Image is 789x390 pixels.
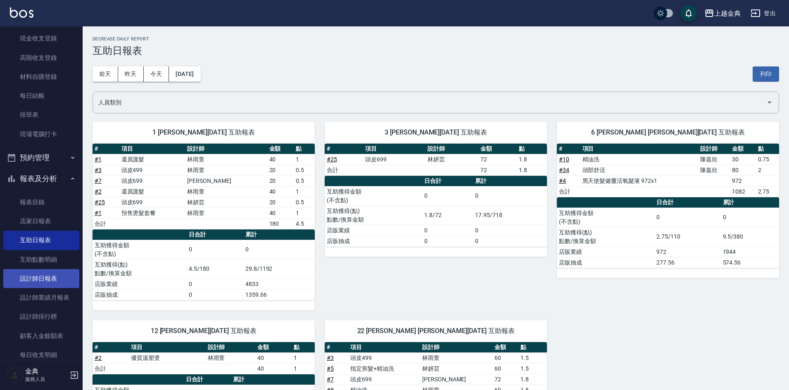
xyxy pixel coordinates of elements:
td: 40 [255,352,292,363]
table: a dense table [325,176,547,247]
td: 1 [294,186,315,197]
td: 林雨萱 [185,154,267,165]
button: 今天 [144,66,169,82]
div: 上越金典 [714,8,741,19]
th: # [557,144,580,154]
td: 1.8 [518,374,547,385]
th: 累計 [231,374,315,385]
table: a dense table [93,342,315,374]
td: 1 [294,154,315,165]
a: #1 [95,210,102,216]
h2: Decrease Daily Report [93,36,779,42]
td: 合計 [93,363,129,374]
a: 互助日報表 [3,231,79,250]
button: 前天 [93,66,118,82]
th: 項目 [129,342,205,353]
td: 互助獲得(點) 點數/換算金額 [93,259,187,279]
td: 1944 [721,246,779,257]
a: 店家日報表 [3,212,79,231]
a: #10 [559,156,569,163]
a: 排班表 [3,105,79,124]
a: #2 [95,188,102,195]
th: 設計師 [420,342,492,353]
th: # [93,144,119,154]
td: 0 [473,186,547,206]
th: 項目 [580,144,698,154]
td: 1.5 [518,352,547,363]
td: 合計 [325,165,363,175]
td: 店販抽成 [93,289,187,300]
td: 0 [187,240,243,259]
td: 72 [478,154,517,165]
a: #7 [327,376,334,383]
td: 1.5 [518,363,547,374]
td: 0 [243,240,315,259]
th: 點 [517,144,547,154]
th: # [325,342,348,353]
td: 29.8/1192 [243,259,315,279]
table: a dense table [557,197,779,268]
td: 林雨萱 [206,352,256,363]
td: 40 [255,363,292,374]
h5: 金典 [25,367,67,376]
td: 互助獲得金額 (不含點) [93,240,187,259]
td: 1.8/72 [422,206,473,225]
a: #7 [95,177,102,184]
a: #1 [95,156,102,163]
td: 互助獲得(點) 點數/換算金額 [325,206,422,225]
td: 2 [756,165,779,175]
button: save [680,5,697,21]
a: 互助點數明細 [3,250,79,269]
td: 277.56 [654,257,720,268]
td: 陳嘉欣 [698,165,730,175]
a: 每日結帳 [3,86,79,105]
td: 頭部舒活 [580,165,698,175]
td: 互助獲得(點) 點數/換算金額 [557,227,654,246]
th: 累計 [243,229,315,240]
td: 0 [422,225,473,236]
img: Person [7,367,23,383]
td: 精油洗 [580,154,698,165]
td: 40 [267,208,294,218]
a: 顧客入金餘額表 [3,326,79,345]
td: 0 [721,208,779,227]
td: 4833 [243,279,315,289]
th: 設計師 [185,144,267,154]
td: 40 [267,186,294,197]
td: 林雨萱 [185,165,267,175]
td: 1 [294,208,315,218]
th: # [325,144,363,154]
td: 60 [492,363,518,374]
a: 現金收支登錄 [3,29,79,48]
td: 72 [478,165,517,175]
td: 林雨萱 [420,352,492,363]
th: 項目 [348,342,420,353]
p: 服務人員 [25,376,67,383]
td: 0 [654,208,720,227]
button: 報表及分析 [3,168,79,189]
a: 設計師排行榜 [3,307,79,326]
th: 設計師 [206,342,256,353]
td: 1.8 [517,154,547,165]
button: 登出 [747,6,779,21]
a: 報表目錄 [3,193,79,212]
button: Open [763,96,776,109]
td: 1359.66 [243,289,315,300]
td: 0.5 [294,165,315,175]
td: 店販業績 [325,225,422,236]
a: #25 [95,199,105,206]
td: 店販業績 [93,279,187,289]
td: 還原護髮 [119,154,185,165]
td: 還原護髮 [119,186,185,197]
a: #3 [327,355,334,361]
td: 0 [187,279,243,289]
input: 人員名稱 [96,95,763,110]
a: #5 [327,365,334,372]
th: 累計 [473,176,547,187]
td: 林雨萱 [185,186,267,197]
table: a dense table [93,229,315,300]
th: # [93,342,129,353]
th: 日合計 [184,374,231,385]
th: 項目 [363,144,426,154]
td: 林妍芸 [425,154,478,165]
